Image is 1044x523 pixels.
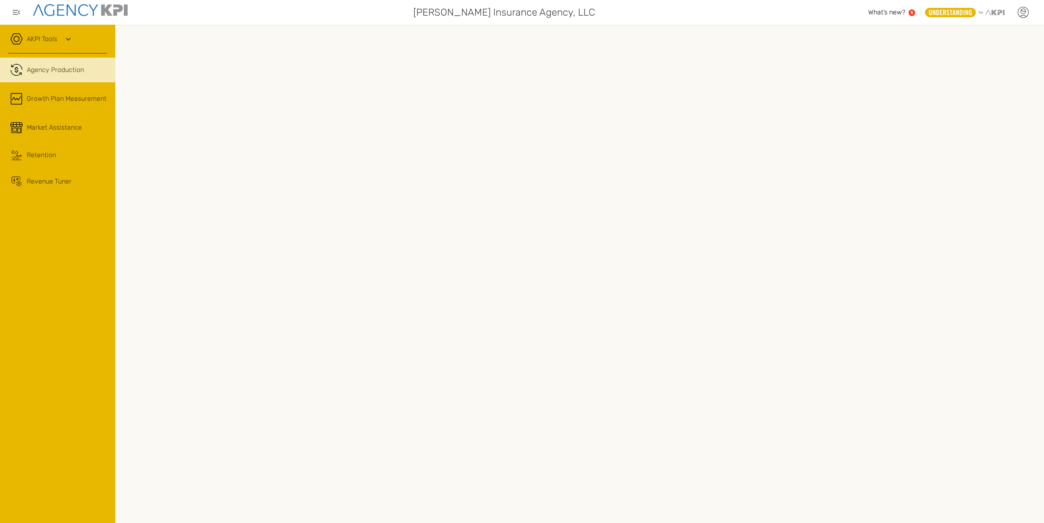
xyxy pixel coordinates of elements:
[27,177,72,186] span: Revenue Tuner
[909,9,915,16] a: 5
[27,150,56,160] div: Retention
[911,10,913,15] text: 5
[413,5,595,20] span: [PERSON_NAME] Insurance Agency, LLC
[27,34,57,44] a: AKPI Tools
[33,4,128,16] img: agencykpi-logo-550x69-2d9e3fa8.png
[868,8,905,16] span: What’s new?
[27,123,82,132] span: Market Assistance
[27,65,84,75] span: Agency Production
